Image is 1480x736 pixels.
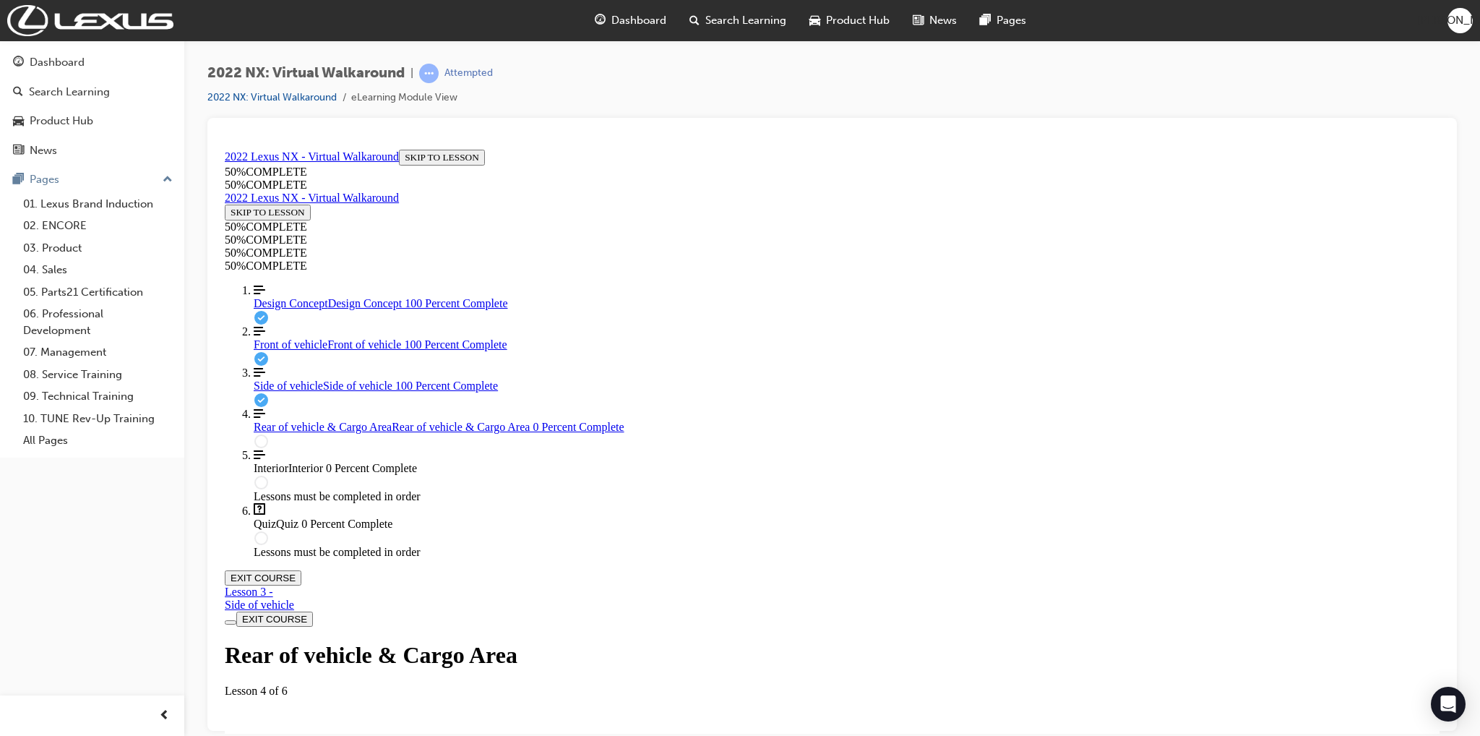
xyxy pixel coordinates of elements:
[163,171,173,189] span: up-icon
[17,468,94,483] button: EXIT COURSE
[13,145,24,158] span: news-icon
[13,174,24,187] span: pages-icon
[6,35,1221,48] div: 50 % COMPLETE
[17,385,178,408] a: 09. Technical Training
[6,49,178,76] a: Dashboard
[69,318,198,330] span: Interior 0 Percent Complete
[689,12,700,30] span: search-icon
[583,6,678,35] a: guage-iconDashboard
[6,140,1221,415] nav: Course Outline
[6,137,178,164] a: News
[7,5,173,36] img: Trak
[6,48,180,60] a: 2022 Lexus NX - Virtual Walkaround
[6,442,1221,468] div: Lesson 3 -
[410,65,413,82] span: |
[419,64,439,83] span: learningRecordVerb_ATTEMPT-icon
[35,346,202,359] span: Lessons must be completed in order
[6,77,208,90] div: 50 % COMPLETE
[6,541,1221,554] div: Lesson 4 of 6
[17,429,178,452] a: All Pages
[798,6,901,35] a: car-iconProduct Hub
[159,707,170,725] span: prev-icon
[35,305,1221,331] span: The Interior lesson is currently unavailable: Lessons must be completed in order
[17,303,178,341] a: 06. Professional Development
[6,61,92,77] button: SKIP TO LESSON
[35,277,173,289] span: Rear of vehicle & Cargo Area
[30,54,85,71] div: Dashboard
[678,6,798,35] a: search-iconSearch Learning
[6,427,82,442] button: EXIT COURSE
[1431,687,1466,722] div: Open Intercom Messenger
[6,476,17,481] button: Toggle Course Overview
[1447,8,1473,33] button: [PERSON_NAME]
[207,91,337,103] a: 2022 NX: Virtual Walkaround
[17,281,178,304] a: 05. Parts21 Certification
[35,318,69,330] span: Interior
[351,90,457,106] li: eLearning Module View
[6,498,1221,525] h1: Rear of vehicle & Cargo Area
[980,12,991,30] span: pages-icon
[17,341,178,364] a: 07. Management
[35,153,109,166] span: Design Concept
[929,12,957,29] span: News
[913,12,924,30] span: news-icon
[6,48,208,103] section: Course Information
[17,408,178,430] a: 10. TUNE Rev-Up Training
[6,166,178,193] button: Pages
[13,115,24,128] span: car-icon
[6,108,178,134] a: Product Hub
[968,6,1038,35] a: pages-iconPages
[997,12,1026,29] span: Pages
[30,113,93,129] div: Product Hub
[35,140,1221,166] a: Design Concept 100 Percent Complete
[17,364,178,386] a: 08. Service Training
[6,90,208,103] div: 50 % COMPLETE
[104,236,279,248] span: Side of vehicle 100 Percent Complete
[6,455,1221,468] div: Side of vehicle
[6,79,178,106] a: Search Learning
[6,103,1221,116] div: 50 % COMPLETE
[35,194,108,207] span: Front of vehicle
[173,277,405,289] span: Rear of vehicle & Cargo Area 0 Percent Complete
[6,442,1221,468] a: Lesson 3 - Side of vehicle
[30,171,59,188] div: Pages
[6,46,178,166] button: DashboardSearch LearningProduct HubNews
[6,22,1221,35] div: 50 % COMPLETE
[595,12,606,30] span: guage-icon
[13,86,23,99] span: search-icon
[35,374,57,386] span: Quiz
[6,6,1221,48] section: Course Information
[108,194,288,207] span: Front of vehicle 100 Percent Complete
[109,153,289,166] span: Design Concept 100 Percent Complete
[35,402,202,414] span: Lessons must be completed in order
[17,259,178,281] a: 04. Sales
[180,6,266,22] button: SKIP TO LESSON
[17,193,178,215] a: 01. Lexus Brand Induction
[29,84,110,100] div: Search Learning
[13,56,24,69] span: guage-icon
[6,6,1221,415] section: Course Overview
[705,12,786,29] span: Search Learning
[6,116,1221,129] div: 50 % COMPLETE
[35,359,1221,387] span: The Quiz lesson is currently unavailable: Lessons must be completed in order
[809,12,820,30] span: car-icon
[826,12,890,29] span: Product Hub
[57,374,173,386] span: Quiz 0 Percent Complete
[35,181,1221,207] a: Front of vehicle 100 Percent Complete
[207,65,405,82] span: 2022 NX: Virtual Walkaround
[6,7,180,19] a: 2022 Lexus NX - Virtual Walkaround
[444,67,493,80] div: Attempted
[17,215,178,237] a: 02. ENCORE
[35,264,1221,290] a: Rear of vehicle & Cargo Area 0 Percent Complete
[611,12,666,29] span: Dashboard
[30,142,57,159] div: News
[17,237,178,260] a: 03. Product
[35,236,104,248] span: Side of vehicle
[901,6,968,35] a: news-iconNews
[35,223,1221,249] a: Side of vehicle 100 Percent Complete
